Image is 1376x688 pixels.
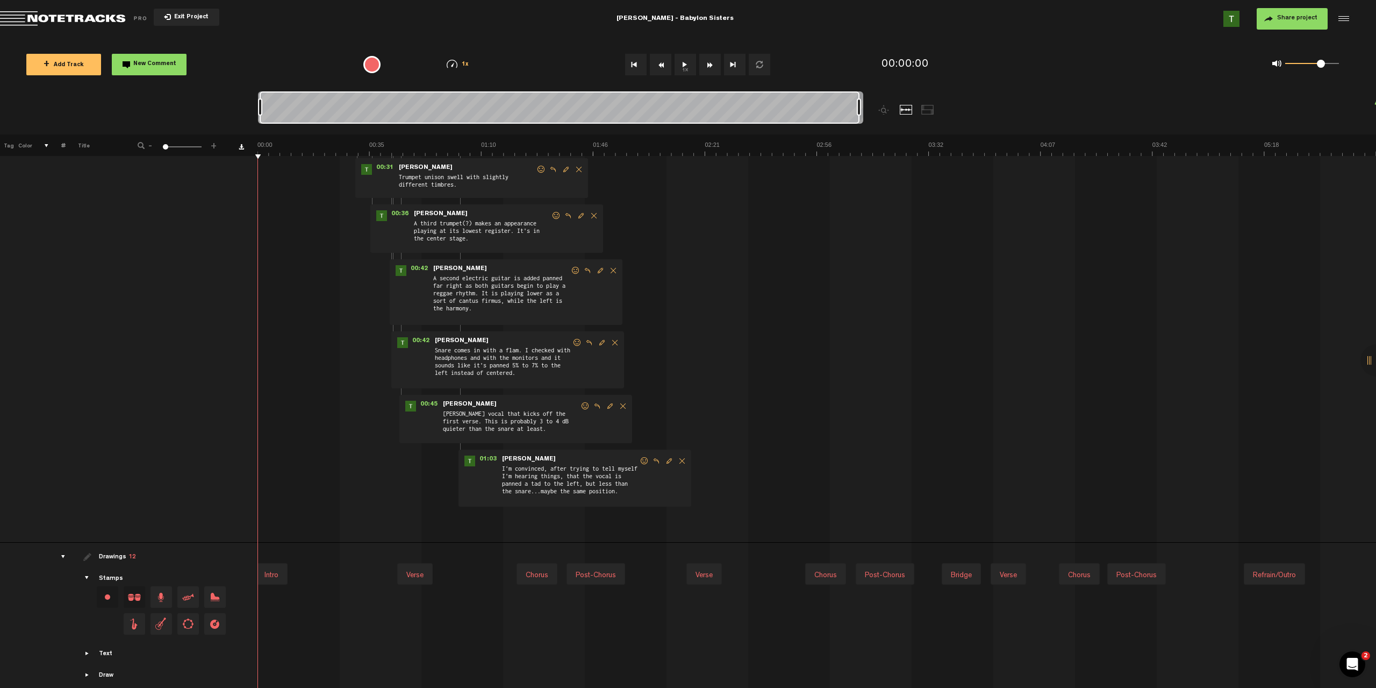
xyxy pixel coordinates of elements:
[402,568,428,583] div: Verse
[397,563,433,585] div: Verse
[150,586,172,608] span: Drag and drop a stamp
[501,456,557,463] span: [PERSON_NAME]
[398,164,454,172] span: [PERSON_NAME]
[363,56,381,73] div: {{ tooltip_message }}
[1223,11,1239,27] img: ACg8ocLtIoQmYYyR9NN3Uoiu_L6a4owFlVtUjmUavgJx9F_7mbn5YA=s96-c
[150,613,172,635] span: Drag and drop a stamp
[947,568,976,583] div: Bridge
[99,650,112,659] div: Text
[239,144,244,150] a: Download comments
[521,568,553,583] div: Chorus
[562,212,575,219] span: Reply to comment
[26,54,101,75] button: +Add Track
[501,464,639,502] span: I'm convinced, after trying to tell myself I'm hearing things, that the vocal is panned a tad to ...
[571,568,620,583] div: Post-Chorus
[942,563,981,585] div: Bridge
[699,54,721,75] button: Fast Forward
[413,219,551,248] span: A third trumpet(?) makes an appearance playing at its lowest register. It's in the center stage.
[397,337,408,348] img: ACg8ocLtIoQmYYyR9NN3Uoiu_L6a4owFlVtUjmUavgJx9F_7mbn5YA=s96-c
[856,563,914,585] div: Post-Chorus
[560,166,572,173] span: Edit comment
[1107,563,1166,585] div: Post-Chorus
[128,554,136,561] span: 12
[396,265,406,276] img: ACg8ocLtIoQmYYyR9NN3Uoiu_L6a4owFlVtUjmUavgJx9F_7mbn5YA=s96-c
[124,586,145,608] span: Drag and drop a stamp
[607,267,620,274] span: Delete comment
[805,563,846,585] div: Chorus
[434,346,572,384] span: Snare comes in with a flam. I checked with headphones and with the monitors and it sounds like it...
[625,54,647,75] button: Go to beginning
[995,568,1021,583] div: Verse
[447,60,457,68] img: speedometer.svg
[581,267,594,274] span: Reply to comment
[724,54,746,75] button: Go to end
[49,134,66,156] th: #
[44,62,84,68] span: Add Track
[617,5,734,32] div: [PERSON_NAME] - Babylon Sisters
[112,54,187,75] button: New Comment
[372,164,398,175] span: 00:31
[99,671,113,680] div: Draw
[171,15,209,20] span: Exit Project
[572,166,585,173] span: Delete comment
[405,401,416,412] img: ACg8ocLtIoQmYYyR9NN3Uoiu_L6a4owFlVtUjmUavgJx9F_7mbn5YA=s96-c
[1059,563,1100,585] div: Chorus
[376,210,387,221] img: ACg8ocLtIoQmYYyR9NN3Uoiu_L6a4owFlVtUjmUavgJx9F_7mbn5YA=s96-c
[432,274,570,320] span: A second electric guitar is added panned far right as both guitars begin to play a reggae rhythm....
[596,339,608,346] span: Edit comment
[177,613,199,635] span: Drag and drop a stamp
[66,134,123,156] th: Title
[99,574,123,584] div: Stamps
[260,568,283,583] div: Intro
[583,339,596,346] span: Reply to comment
[255,563,288,585] div: Intro
[475,456,501,466] span: 01:03
[464,456,475,466] img: ACg8ocLtIoQmYYyR9NN3Uoiu_L6a4owFlVtUjmUavgJx9F_7mbn5YA=s96-c
[591,402,604,410] span: Reply to comment
[442,409,580,438] span: [PERSON_NAME] vocal that kicks off the first verse. This is probably 3 to 4 dB quieter than the s...
[686,563,722,585] div: Verse
[133,61,176,67] span: New Comment
[398,173,536,193] span: Trumpet unison swell with slightly different timbres.
[204,613,226,635] span: Drag and drop a stamp
[663,457,676,465] span: Edit comment
[146,141,155,147] span: -
[210,141,218,147] span: +
[567,563,625,585] div: Post-Chorus
[44,60,49,69] span: +
[450,5,900,32] div: [PERSON_NAME] - Babylon Sisters
[604,402,617,410] span: Edit comment
[154,9,219,26] button: Exit Project
[991,563,1026,585] div: Verse
[617,402,629,410] span: Delete comment
[675,54,696,75] button: 1x
[387,210,413,221] span: 00:36
[416,401,442,412] span: 00:45
[83,574,92,583] span: Showcase stamps
[204,586,226,608] span: Drag and drop a stamp
[51,551,67,562] div: drawings
[430,60,485,69] div: 1x
[16,134,32,156] th: Color
[1112,568,1161,583] div: Post-Chorus
[547,166,560,173] span: Reply to comment
[810,568,841,583] div: Chorus
[650,54,671,75] button: Rewind
[1361,651,1370,660] span: 2
[676,457,689,465] span: Delete comment
[1257,8,1328,30] button: Share project
[1244,563,1305,585] div: Refrain/Outro
[587,212,600,219] span: Delete comment
[99,553,136,562] div: Drawings
[1249,568,1300,583] div: Refrain/Outro
[97,586,118,608] div: Change stamp color.To change the color of an existing stamp, select the stamp on the right and th...
[517,563,557,585] div: Chorus
[861,568,909,583] div: Post-Chorus
[650,457,663,465] span: Reply to comment
[257,141,1376,156] img: ruler
[406,265,432,276] span: 00:42
[442,401,498,408] span: [PERSON_NAME]
[691,568,717,583] div: Verse
[124,613,145,635] span: Drag and drop a stamp
[361,164,372,175] img: ACg8ocLtIoQmYYyR9NN3Uoiu_L6a4owFlVtUjmUavgJx9F_7mbn5YA=s96-c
